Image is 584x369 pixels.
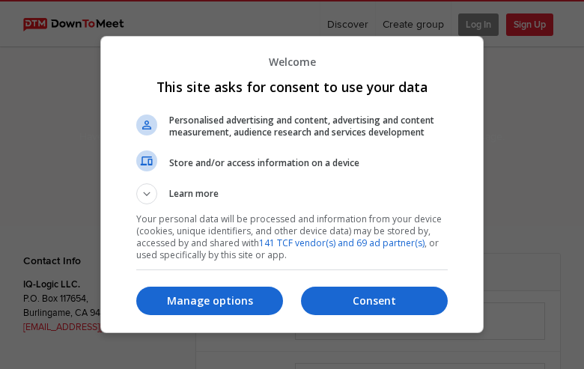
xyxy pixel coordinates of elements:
[301,287,448,315] button: Consent
[136,213,448,261] p: Your personal data will be processed and information from your device (cookies, unique identifier...
[136,55,448,69] p: Welcome
[259,237,425,249] a: 141 TCF vendor(s) and 69 ad partner(s)
[136,183,448,204] button: Learn more
[100,36,484,332] div: This site asks for consent to use your data
[136,293,283,308] p: Manage options
[169,157,448,169] span: Store and/or access information on a device
[301,293,448,308] p: Consent
[136,78,448,96] h1: This site asks for consent to use your data
[169,115,448,138] span: Personalised advertising and content, advertising and content measurement, audience research and ...
[136,287,283,315] button: Manage options
[169,187,219,204] span: Learn more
